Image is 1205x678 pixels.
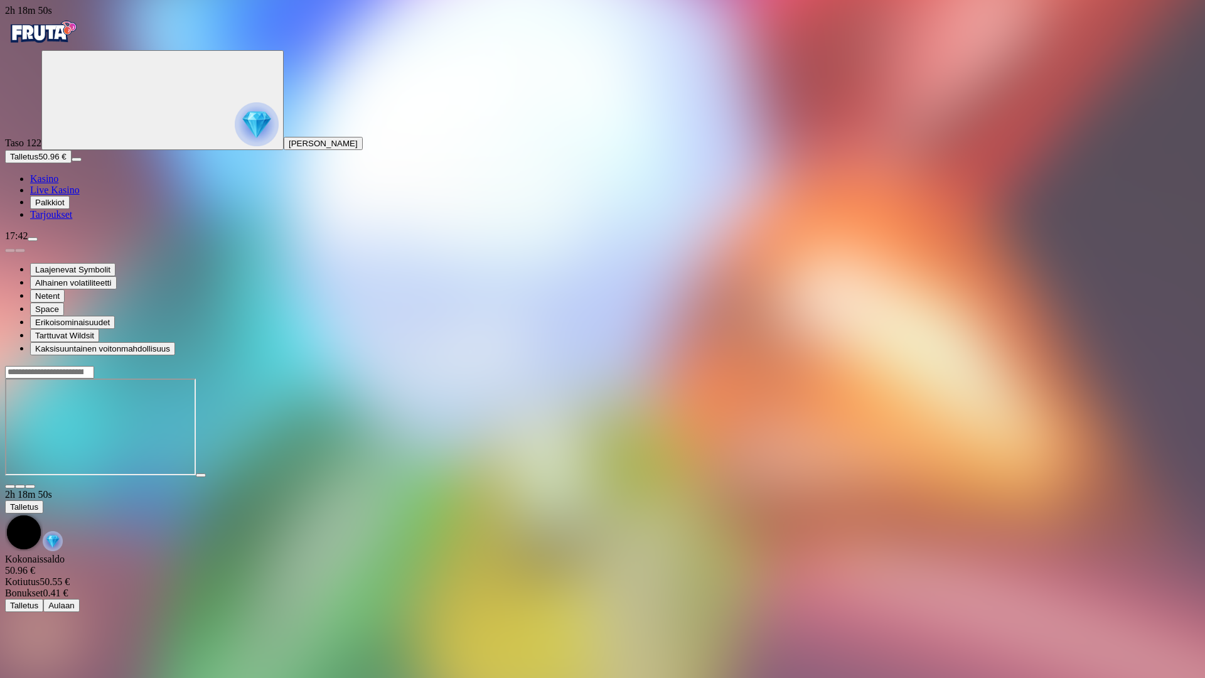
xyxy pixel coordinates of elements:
span: Bonukset [5,588,43,598]
button: Kaksisuuntainen voitonmahdollisuus [30,342,175,355]
button: next slide [15,249,25,252]
div: Kokonaissaldo [5,554,1200,576]
button: Space [30,303,64,316]
span: Kotiutus [5,576,40,587]
div: Game menu [5,489,1200,554]
span: Talletus [10,601,38,610]
iframe: Starburst [5,379,196,475]
a: Tarjoukset [30,209,72,220]
div: 50.55 € [5,576,1200,588]
div: 50.96 € [5,565,1200,576]
button: Alhainen volatiliteetti [30,276,117,289]
span: user session time [5,489,52,500]
button: close icon [5,485,15,488]
span: Alhainen volatiliteetti [35,278,112,288]
button: play icon [196,473,206,477]
a: Live Kasino [30,185,80,195]
span: Space [35,304,59,314]
button: Laajenevat Symbolit [30,263,115,276]
div: 0.41 € [5,588,1200,599]
button: fullscreen-exit icon [25,485,35,488]
span: user session time [5,5,52,16]
span: Palkkiot [35,198,65,207]
span: Netent [35,291,60,301]
button: [PERSON_NAME] [284,137,363,150]
img: reward-icon [43,531,63,551]
button: Erikoisominaisuudet [30,316,115,329]
span: 50.96 € [38,152,66,161]
div: Game menu content [5,554,1200,612]
span: [PERSON_NAME] [289,139,358,148]
button: reward progress [41,50,284,150]
span: Talletus [10,152,38,161]
span: Erikoisominaisuudet [35,318,110,327]
a: Kasino [30,173,58,184]
button: menu [28,237,38,241]
span: Laajenevat Symbolit [35,265,110,274]
span: Kaksisuuntainen voitonmahdollisuus [35,344,170,353]
button: Palkkiot [30,196,70,209]
img: Fruta [5,16,80,48]
img: reward progress [235,102,279,146]
button: Aulaan [43,599,80,612]
button: chevron-down icon [15,485,25,488]
button: Tarttuvat Wildsit [30,329,99,342]
span: Aulaan [48,601,75,610]
button: prev slide [5,249,15,252]
button: Talletus [5,500,43,514]
input: Search [5,366,94,379]
nav: Primary [5,16,1200,220]
span: Taso 122 [5,137,41,148]
nav: Main menu [5,173,1200,220]
a: Fruta [5,39,80,50]
span: Talletus [10,502,38,512]
button: Netent [30,289,65,303]
span: 17:42 [5,230,28,241]
button: menu [72,158,82,161]
span: Tarttuvat Wildsit [35,331,94,340]
button: Talletusplus icon50.96 € [5,150,72,163]
button: Talletus [5,599,43,612]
